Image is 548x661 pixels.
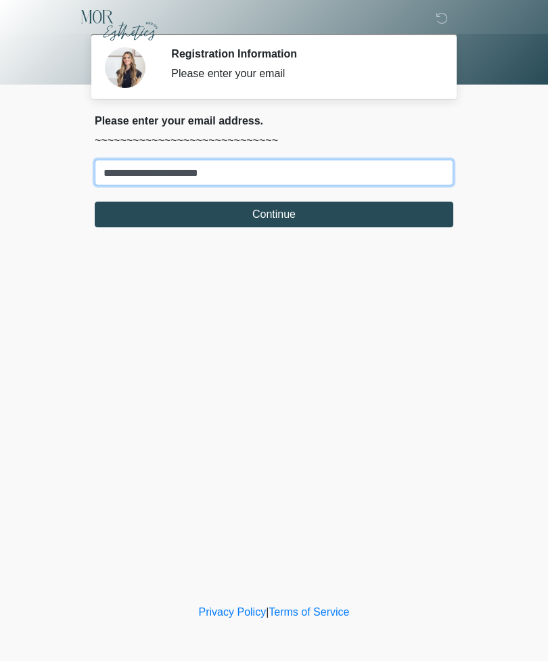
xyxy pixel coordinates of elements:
button: Continue [95,202,453,227]
a: | [266,606,269,618]
div: Please enter your email [171,66,433,82]
a: Terms of Service [269,606,349,618]
p: ~~~~~~~~~~~~~~~~~~~~~~~~~~~~~ [95,133,453,149]
a: Privacy Policy [199,606,267,618]
h2: Please enter your email address. [95,114,453,127]
img: Mor Esthetics Logo [81,10,158,41]
img: Agent Avatar [105,47,145,88]
h2: Registration Information [171,47,433,60]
